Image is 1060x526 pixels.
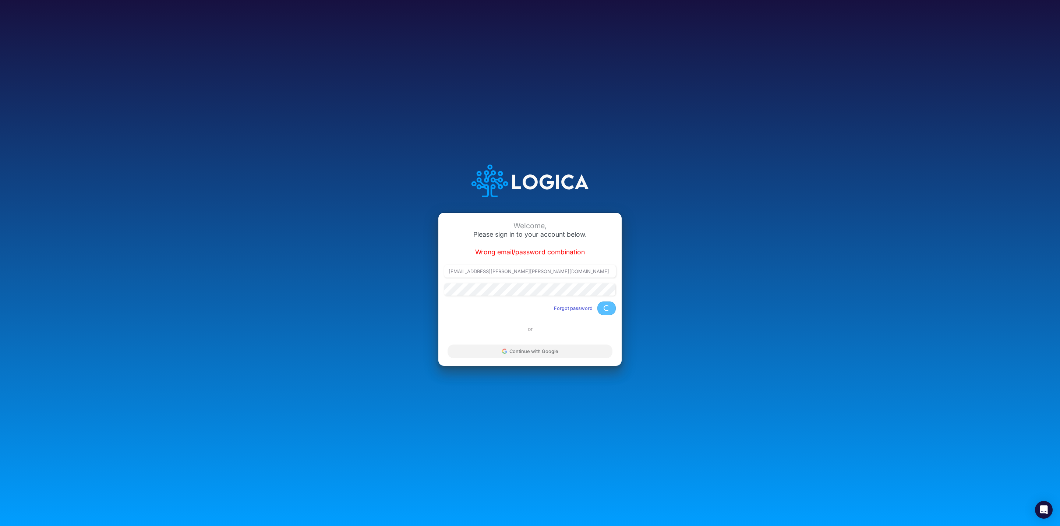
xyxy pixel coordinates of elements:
[444,222,616,230] div: Welcome,
[549,302,597,314] button: Forgot password
[473,230,587,238] span: Please sign in to your account below.
[1035,501,1053,519] div: Open Intercom Messenger
[475,248,585,256] span: Wrong email/password combination
[444,265,616,278] input: Email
